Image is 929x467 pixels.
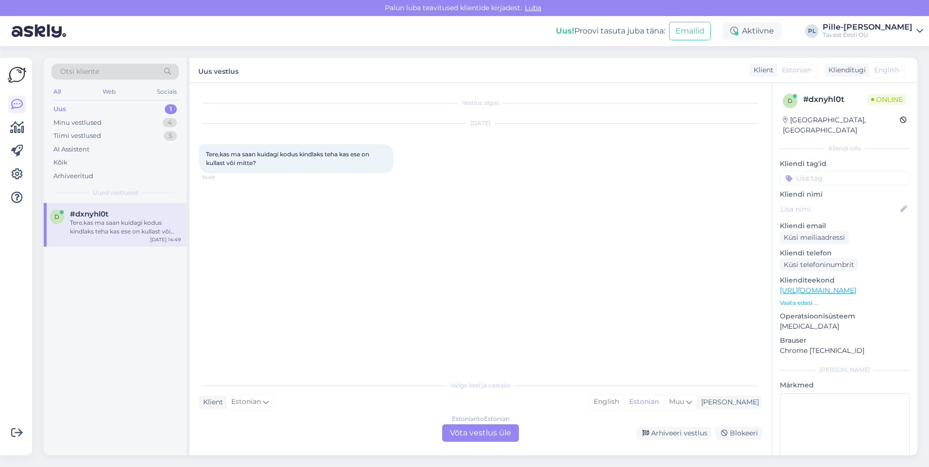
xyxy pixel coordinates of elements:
[780,204,898,215] input: Lisa nimi
[53,118,102,128] div: Minu vestlused
[780,258,858,271] div: Küsi telefoninumbrit
[199,99,762,107] div: Vestlus algas
[202,174,239,181] span: 14:49
[70,218,181,236] div: Tere,kas ma saan kuidagi kodus kindlaks teha kas ese on kullast või mitte?
[199,119,762,128] div: [DATE]
[782,65,811,75] span: Estonian
[780,144,910,153] div: Kliendi info
[780,286,856,295] a: [URL][DOMAIN_NAME]
[53,131,101,141] div: Tiimi vestlused
[780,171,910,185] input: Lisa tag
[53,171,93,181] div: Arhiveeritud
[780,321,910,332] p: [MEDICAL_DATA]
[70,210,108,218] span: #dxnyhl0t
[556,26,574,35] b: Uus!
[556,25,665,37] div: Proovi tasuta juba täna:
[783,115,900,135] div: [GEOGRAPHIC_DATA], [GEOGRAPHIC_DATA]
[198,64,239,77] label: Uus vestlus
[53,158,68,167] div: Kõik
[522,3,544,12] span: Luba
[54,213,59,220] span: d
[788,97,792,104] span: d
[8,66,26,84] img: Askly Logo
[825,65,866,75] div: Klienditugi
[780,335,910,346] p: Brauser
[867,94,907,105] span: Online
[803,94,867,105] div: # dxnyhl0t
[52,85,63,98] div: All
[53,145,89,154] div: AI Assistent
[823,23,912,31] div: Pille-[PERSON_NAME]
[780,231,849,244] div: Küsi meiliaadressi
[442,424,519,442] div: Võta vestlus üle
[750,65,774,75] div: Klient
[780,299,910,307] p: Vaata edasi ...
[101,85,118,98] div: Web
[697,397,759,407] div: [PERSON_NAME]
[206,150,371,167] span: Tere,kas ma saan kuidagi kodus kindlaks teha kas ese on kullast või mitte?
[780,248,910,258] p: Kliendi telefon
[53,104,66,114] div: Uus
[780,366,910,374] div: [PERSON_NAME]
[874,65,899,75] span: English
[780,221,910,231] p: Kliendi email
[669,397,684,406] span: Muu
[780,189,910,200] p: Kliendi nimi
[780,159,910,169] p: Kliendi tag'id
[715,427,762,440] div: Blokeeri
[780,275,910,285] p: Klienditeekond
[165,104,177,114] div: 1
[669,22,711,40] button: Emailid
[199,397,223,407] div: Klient
[199,381,762,390] div: Valige keel ja vastake
[164,131,177,141] div: 5
[93,188,138,197] span: Uued vestlused
[624,395,664,409] div: Estonian
[150,236,181,243] div: [DATE] 14:49
[60,67,99,77] span: Otsi kliente
[780,346,910,356] p: Chrome [TECHNICAL_ID]
[163,118,177,128] div: 4
[589,395,624,409] div: English
[231,397,261,407] span: Estonian
[155,85,179,98] div: Socials
[780,311,910,321] p: Operatsioonisüsteem
[823,31,912,39] div: Tavast Eesti OÜ
[452,415,510,423] div: Estonian to Estonian
[637,427,711,440] div: Arhiveeri vestlus
[823,23,923,39] a: Pille-[PERSON_NAME]Tavast Eesti OÜ
[805,24,819,38] div: PL
[723,22,782,40] div: Aktiivne
[780,380,910,390] p: Märkmed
